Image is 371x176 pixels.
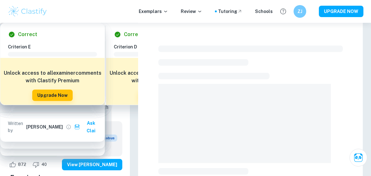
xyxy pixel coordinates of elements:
h6: Unlock access to all examiner comments with Clastify Premium [109,69,207,85]
p: Exemplars [139,8,168,15]
h6: Unlock access to all examiner comments with Clastify Premium [3,69,101,85]
button: Help and Feedback [278,6,289,17]
p: Written by [8,120,25,134]
h6: ZJ [296,8,304,15]
h6: Correct [18,31,37,38]
button: ZJ [294,5,306,18]
button: UPGRADE NOW [319,6,363,17]
button: View full profile [64,123,73,131]
h6: [PERSON_NAME] [26,123,63,130]
img: Clastify logo [8,5,48,18]
a: Schools [255,8,273,15]
button: Upgrade Now [32,90,73,101]
button: Ask Clai [350,149,367,167]
span: 872 [15,161,30,168]
div: Dislike [31,160,50,170]
h6: Correct [124,31,143,38]
h6: Criterion E [8,43,102,50]
button: Ask Clai [73,117,102,136]
div: Like [8,160,30,170]
a: Tutoring [218,8,242,15]
img: clai.svg [74,124,80,130]
h6: Criterion D [114,43,208,50]
p: Review [181,8,202,15]
span: 40 [38,161,50,168]
button: View [PERSON_NAME] [62,159,122,170]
